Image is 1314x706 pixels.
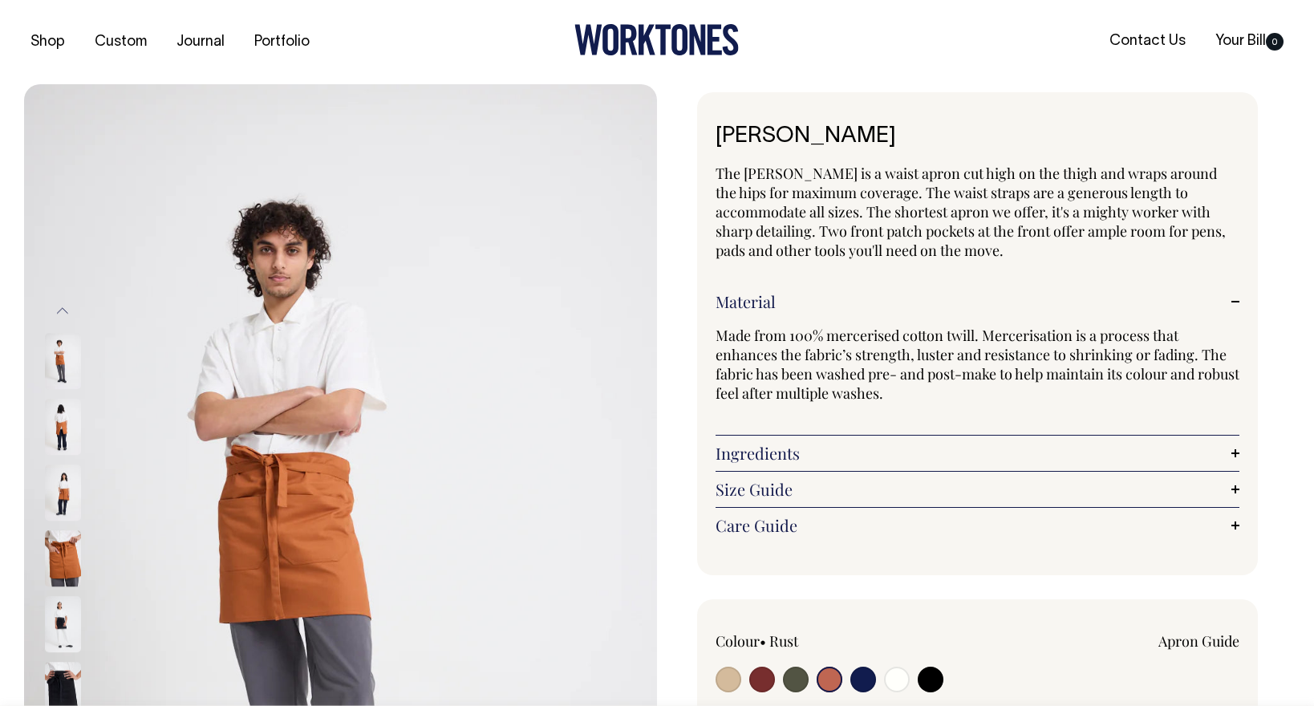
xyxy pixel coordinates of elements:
span: • [760,631,766,651]
img: black [45,597,81,653]
button: Previous [51,293,75,329]
span: The [PERSON_NAME] is a waist apron cut high on the thigh and wraps around the hips for maximum co... [716,164,1226,260]
a: Shop [24,29,71,55]
a: Portfolio [248,29,316,55]
a: Care Guide [716,516,1239,535]
a: Journal [170,29,231,55]
label: Rust [769,631,798,651]
img: rust [45,465,81,521]
a: Apron Guide [1158,631,1239,651]
a: Contact Us [1103,28,1192,55]
img: rust [45,334,81,390]
div: Colour [716,631,925,651]
img: rust [45,531,81,587]
img: rust [45,400,81,456]
span: 0 [1266,33,1284,51]
span: Made from 100% mercerised cotton twill. Mercerisation is a process that enhances the fabric’s str... [716,326,1239,403]
h1: [PERSON_NAME] [716,124,1239,149]
a: Custom [88,29,153,55]
a: Your Bill0 [1209,28,1290,55]
a: Material [716,292,1239,311]
a: Size Guide [716,480,1239,499]
a: Ingredients [716,444,1239,463]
